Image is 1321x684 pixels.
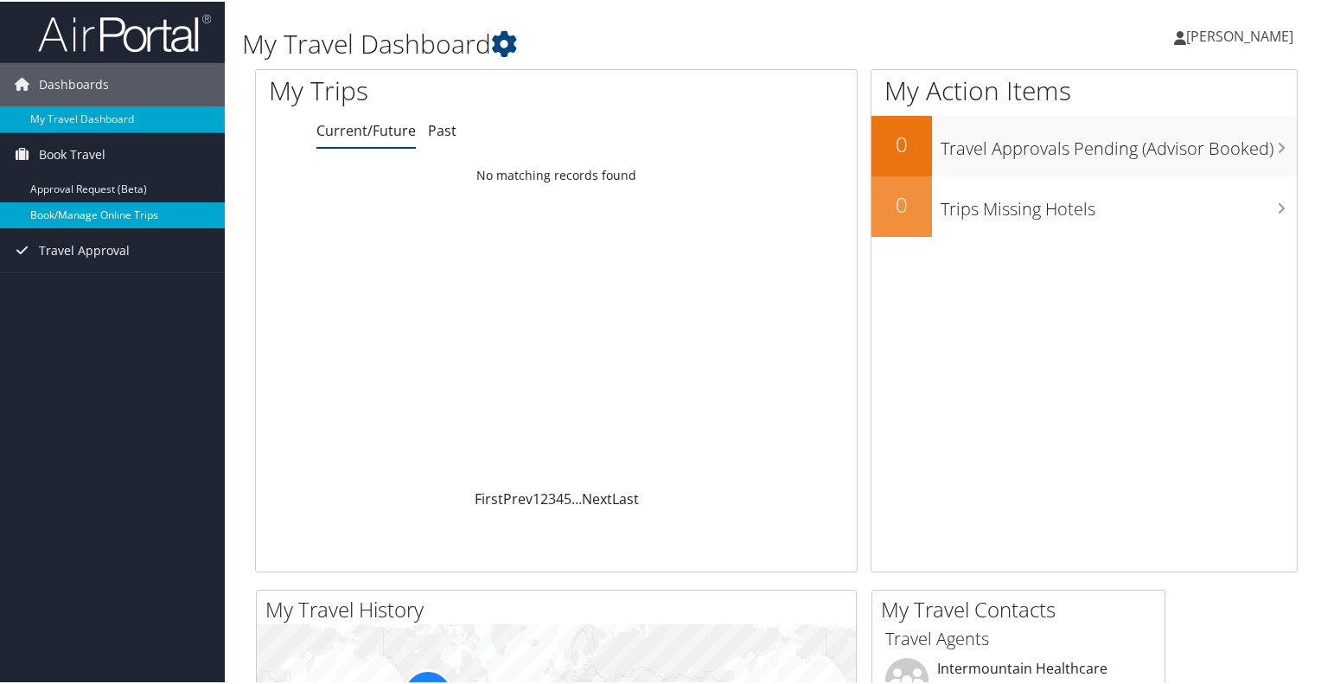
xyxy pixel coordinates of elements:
[265,593,856,623] h2: My Travel History
[503,488,533,507] a: Prev
[39,227,130,271] span: Travel Approval
[941,187,1297,220] h3: Trips Missing Hotels
[39,131,105,175] span: Book Travel
[428,119,456,138] a: Past
[582,488,612,507] a: Next
[564,488,571,507] a: 5
[1186,25,1293,44] span: [PERSON_NAME]
[533,488,540,507] a: 1
[885,625,1152,649] h3: Travel Agents
[38,11,211,52] img: airportal-logo.png
[475,488,503,507] a: First
[871,189,932,218] h2: 0
[256,158,857,189] td: No matching records found
[316,119,416,138] a: Current/Future
[571,488,582,507] span: …
[556,488,564,507] a: 4
[871,71,1297,107] h1: My Action Items
[39,61,109,105] span: Dashboards
[242,24,954,61] h1: My Travel Dashboard
[548,488,556,507] a: 3
[540,488,548,507] a: 2
[871,128,932,157] h2: 0
[881,593,1165,623] h2: My Travel Contacts
[871,114,1297,175] a: 0Travel Approvals Pending (Advisor Booked)
[871,175,1297,235] a: 0Trips Missing Hotels
[941,126,1297,159] h3: Travel Approvals Pending (Advisor Booked)
[612,488,639,507] a: Last
[1174,9,1311,61] a: [PERSON_NAME]
[269,71,594,107] h1: My Trips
